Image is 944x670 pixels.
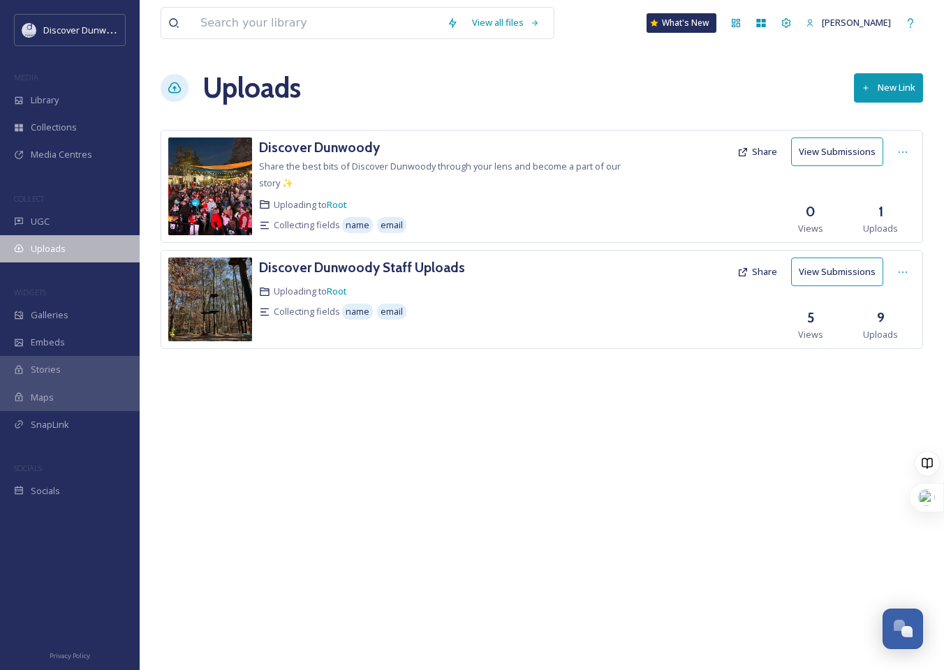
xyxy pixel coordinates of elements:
[327,198,347,211] a: Root
[31,418,69,431] span: SnapLink
[31,148,92,161] span: Media Centres
[274,285,347,298] span: Uploading to
[730,138,784,165] button: Share
[791,137,883,166] button: View Submissions
[31,363,61,376] span: Stories
[31,121,77,134] span: Collections
[863,222,898,235] span: Uploads
[647,13,716,33] a: What's New
[22,23,36,37] img: 696246f7-25b9-4a35-beec-0db6f57a4831.png
[31,308,68,322] span: Galleries
[259,258,465,278] a: Discover Dunwoody Staff Uploads
[877,308,885,328] h3: 9
[798,328,823,341] span: Views
[202,67,301,109] a: Uploads
[791,258,890,286] a: View Submissions
[274,305,340,318] span: Collecting fields
[791,258,883,286] button: View Submissions
[31,242,66,255] span: Uploads
[259,137,380,158] a: Discover Dunwoody
[14,463,42,473] span: SOCIALS
[31,94,59,107] span: Library
[799,9,898,36] a: [PERSON_NAME]
[878,202,883,222] h3: 1
[807,308,814,328] h3: 5
[465,9,547,36] a: View all files
[31,391,54,404] span: Maps
[863,328,898,341] span: Uploads
[31,484,60,498] span: Socials
[14,72,38,82] span: MEDIA
[168,137,252,235] img: 4cf33b3e-be1f-4520-a48a-9c35996a871e.jpg
[791,137,890,166] a: View Submissions
[43,23,127,36] span: Discover Dunwoody
[14,193,44,204] span: COLLECT
[31,215,50,228] span: UGC
[381,218,403,232] span: email
[274,218,340,232] span: Collecting fields
[806,202,816,222] h3: 0
[274,198,347,211] span: Uploading to
[327,285,347,297] a: Root
[193,8,440,38] input: Search your library
[31,336,65,349] span: Embeds
[854,73,923,102] button: New Link
[883,609,923,649] button: Open Chat
[346,305,369,318] span: name
[822,16,891,29] span: [PERSON_NAME]
[381,305,403,318] span: email
[168,258,252,341] img: 692c014c-c5e6-4820-8c1a-c755444b60b9.jpg
[730,258,784,285] button: Share
[50,646,90,663] a: Privacy Policy
[346,218,369,232] span: name
[259,160,621,189] span: Share the best bits of Discover Dunwoody through your lens and become a part of our story ✨
[14,287,46,297] span: WIDGETS
[798,222,823,235] span: Views
[259,139,380,156] h3: Discover Dunwoody
[50,651,90,660] span: Privacy Policy
[259,259,465,276] h3: Discover Dunwoody Staff Uploads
